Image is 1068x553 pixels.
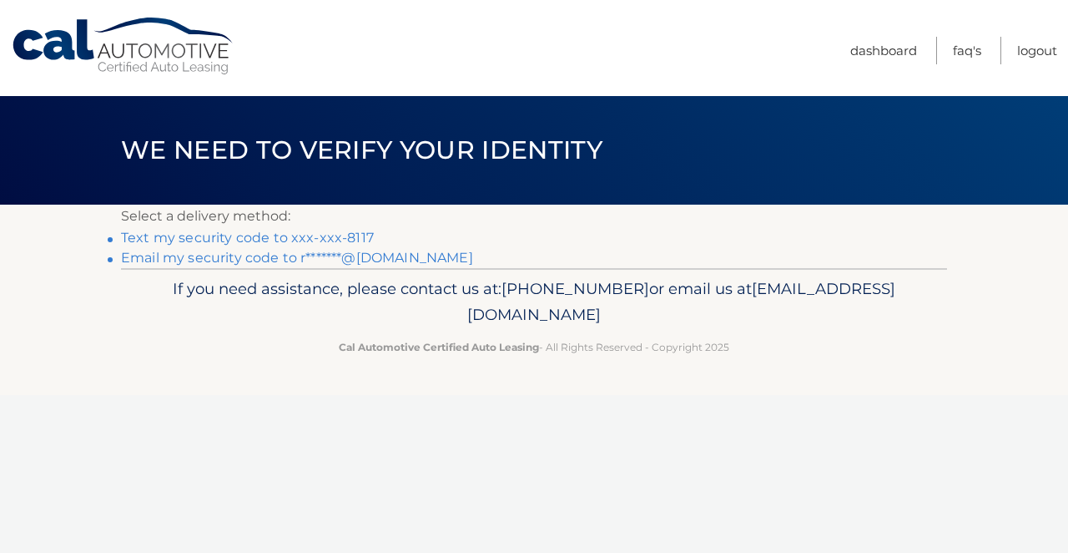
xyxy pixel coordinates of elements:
p: - All Rights Reserved - Copyright 2025 [132,338,936,356]
strong: Cal Automotive Certified Auto Leasing [339,341,539,353]
a: Logout [1017,37,1057,64]
a: Cal Automotive [11,17,236,76]
span: We need to verify your identity [121,134,602,165]
span: [PHONE_NUMBER] [501,279,649,298]
p: If you need assistance, please contact us at: or email us at [132,276,936,329]
a: Text my security code to xxx-xxx-8117 [121,230,374,246]
a: FAQ's [953,37,981,64]
a: Email my security code to r*******@[DOMAIN_NAME] [121,250,473,266]
a: Dashboard [850,37,917,64]
p: Select a delivery method: [121,205,947,228]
